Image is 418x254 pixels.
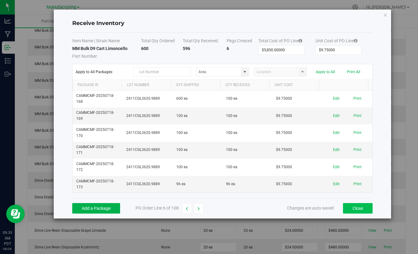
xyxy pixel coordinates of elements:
span: Changes are auto-saved [287,206,334,210]
input: Area [196,68,241,76]
td: 100 ea [173,107,223,124]
td: 2411CGL3620.9889 [123,159,173,176]
td: $9.75000 [272,176,322,193]
button: Edit [333,164,340,170]
th: Package Id [73,80,122,90]
th: Pkgs Created [227,38,258,45]
td: 100 ea [173,142,223,159]
span: Apply to All Packages: [76,70,129,74]
td: 100 ea [173,159,223,176]
strong: 6 [227,46,229,51]
th: Unit Cost [270,80,319,90]
input: Lot Number [133,67,191,77]
td: 100 ea [222,159,272,176]
td: 2411CGL3620.9889 [123,90,173,107]
i: Specifying a total cost will update all package costs. [354,39,357,43]
button: Edit [333,113,340,119]
td: $9.75000 [272,90,322,107]
button: Print [353,164,362,170]
td: 100 ea [222,90,272,107]
button: Print All [347,70,360,74]
th: Unit Cost of PO Line [316,38,373,45]
td: CAMMCMF-20250718-173 [73,176,123,193]
button: Add a Package [72,203,120,214]
th: Total Qty Ordered [141,38,183,45]
button: Print [353,113,362,119]
td: $9.75000 [272,107,322,124]
td: CAMMCMF-20250718-170 [73,124,123,141]
strong: 600 [141,46,148,51]
span: Part Number: [72,54,98,59]
strong: MM Bulk D9 Cart Limoncello [72,46,127,51]
td: CAMMCMF-20250718-168 [73,90,123,107]
input: Unit Cost [316,46,361,54]
th: Lot Number [122,80,171,90]
input: Total Cost [259,46,304,54]
strong: 596 [183,46,190,51]
td: 100 ea [222,107,272,124]
td: 96 ea [222,176,272,193]
td: CAMMCMF-20250718-172 [73,159,123,176]
iframe: Resource center [6,205,25,223]
td: CAMMCMF-20250718-171 [73,142,123,159]
button: Print [353,130,362,136]
button: Edit [333,96,340,102]
button: Edit [333,147,340,153]
th: Item Name | Strain Name [72,38,141,45]
td: $9.75000 [272,142,322,159]
span: PO Order Line 6 of 108 [136,206,179,210]
td: 100 ea [222,142,272,159]
td: $9.75000 [272,159,322,176]
td: 2411CGL3620.9889 [123,142,173,159]
th: Qty Received [220,80,270,90]
button: Close modal [383,11,388,19]
button: Edit [333,130,340,136]
button: Print [353,181,362,187]
button: Apply to All [316,70,335,74]
button: Print [353,147,362,153]
td: 2411CGL3620.9889 [123,107,173,124]
td: 100 ea [222,124,272,141]
th: Total Qty Received [183,38,227,45]
td: $9.75000 [272,124,322,141]
td: 96 ea [173,176,223,193]
button: Close [343,203,373,214]
h4: Receive Inventory [72,19,373,27]
button: Edit [333,181,340,187]
th: Qty Shipped [171,80,220,90]
i: Specifying a total cost will update all package costs. [299,39,302,43]
td: 100 ea [173,124,223,141]
td: 2411CGL3620.9889 [123,176,173,193]
td: 600 ea [173,90,223,107]
td: 2411CGL3620.9889 [123,124,173,141]
th: Total Cost of PO Line [258,38,316,45]
td: CAMMCMF-20250718-169 [73,107,123,124]
button: Print [353,96,362,102]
